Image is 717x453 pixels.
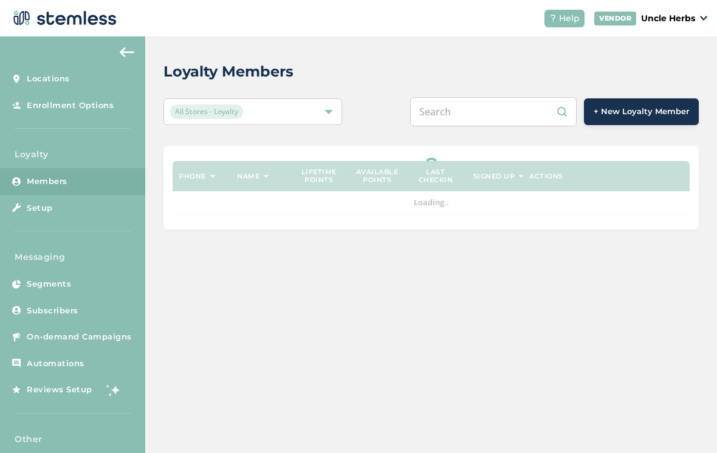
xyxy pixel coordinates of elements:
iframe: Chat Widget [656,395,717,453]
span: Enrollment Options [27,100,114,112]
span: All Stores - Loyalty [170,104,243,119]
span: On-demand Campaigns [27,331,132,343]
p: Uncle Herbs [641,12,695,25]
span: + New Loyalty Member [594,106,689,118]
img: icon_down-arrow-small-66adaf34.svg [700,16,707,21]
h2: Loyalty Members [163,61,293,83]
span: Help [559,12,580,25]
img: glitter-stars-b7820f95.gif [101,378,126,402]
span: Automations [27,358,84,370]
span: Locations [27,73,70,85]
span: Members [27,175,67,188]
img: icon-help-white-03924b79.svg [549,15,557,22]
button: + New Loyalty Member [584,98,699,125]
img: logo-dark-0685b13c.svg [10,6,117,30]
span: Reviews Setup [27,384,92,396]
span: Setup [27,202,53,214]
input: Search [410,97,577,126]
img: icon-arrow-back-accent-c549486e.svg [120,47,134,57]
div: VENDOR [594,12,636,26]
span: Subscribers [27,305,78,317]
span: Segments [27,278,71,290]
